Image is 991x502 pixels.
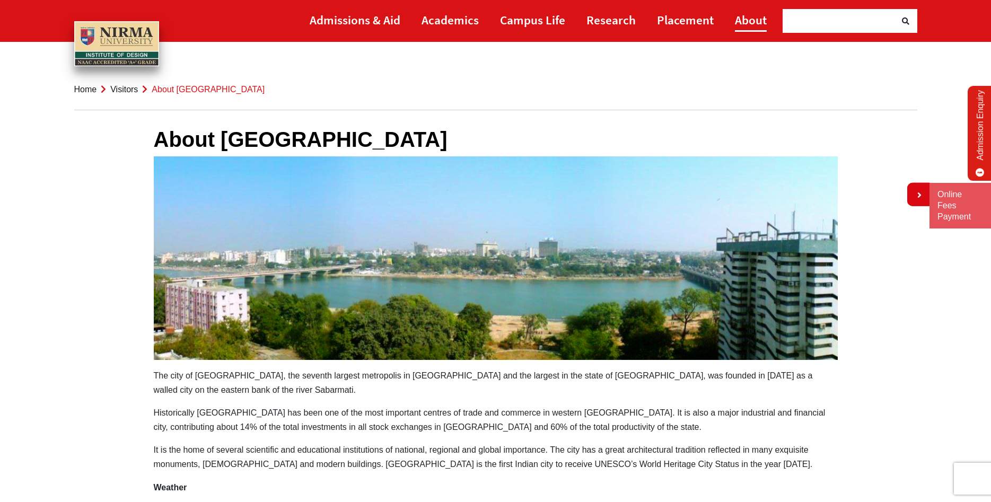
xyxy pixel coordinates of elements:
p: Historically [GEOGRAPHIC_DATA] has been one of the most important centres of trade and commerce i... [154,406,838,434]
a: Academics [422,8,479,32]
nav: breadcrumb [74,69,917,110]
a: Research [586,8,636,32]
a: Home [74,85,97,94]
a: Admissions & Aid [310,8,400,32]
h1: About [GEOGRAPHIC_DATA] [154,127,838,152]
a: Placement [657,8,714,32]
a: About [735,8,767,32]
img: about-ahmedabad [154,156,838,359]
span: About [GEOGRAPHIC_DATA] [152,85,265,94]
strong: Weather [154,483,187,492]
p: It is the home of several scientific and educational institutions of national, regional and globa... [154,443,838,471]
p: The city of [GEOGRAPHIC_DATA], the seventh largest metropolis in [GEOGRAPHIC_DATA] and the larges... [154,368,838,397]
a: Online Fees Payment [937,189,983,222]
a: Campus Life [500,8,565,32]
img: main_logo [74,21,159,67]
a: Visitors [110,85,138,94]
